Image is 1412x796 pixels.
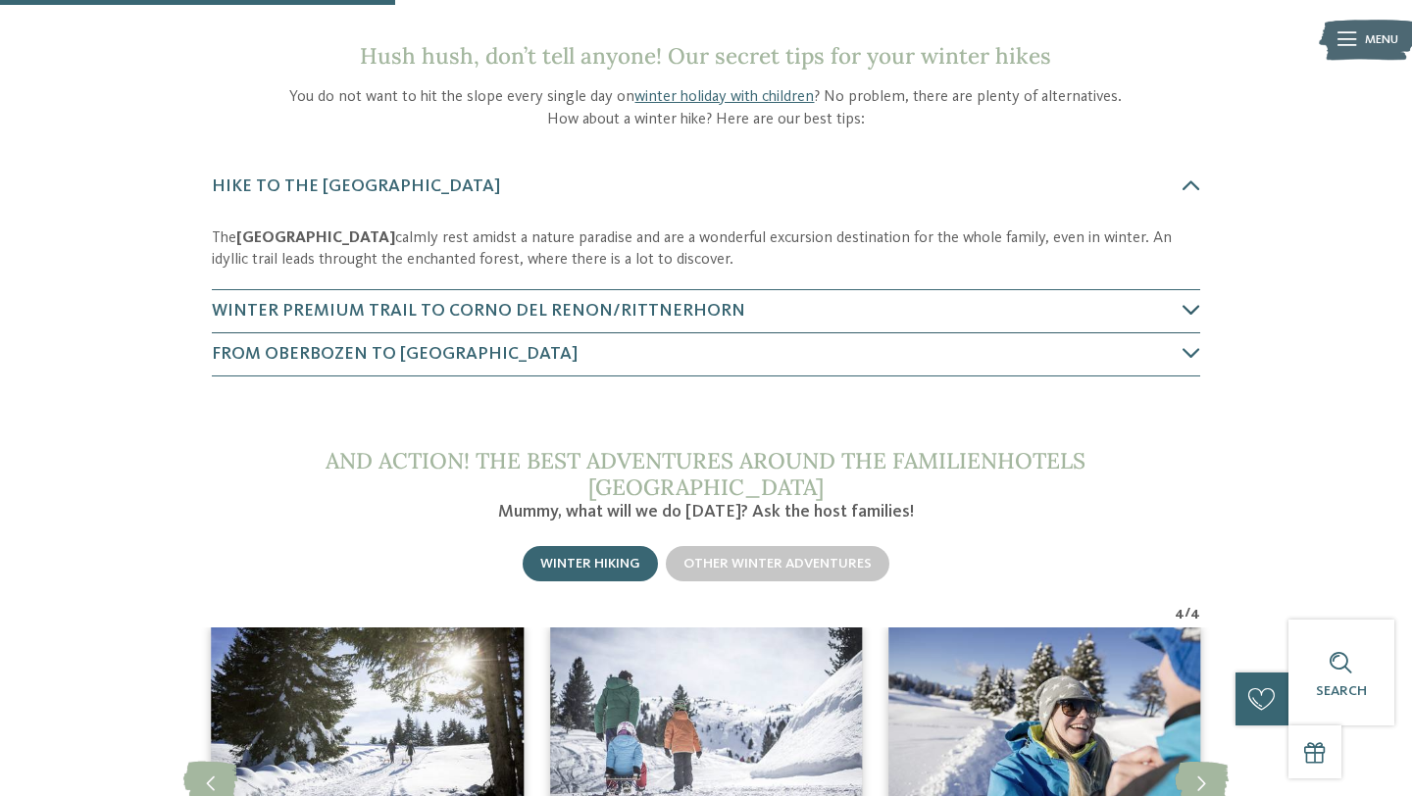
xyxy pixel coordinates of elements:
[1185,603,1190,622] span: /
[683,557,872,571] span: Other winter adventures
[1175,603,1185,622] span: 4
[1316,684,1367,698] span: Search
[286,86,1126,130] p: You do not want to hit the slope every single day on ? No problem, there are plenty of alternativ...
[540,557,640,571] span: Winter hiking
[498,503,914,521] span: Mummy, what will we do [DATE]? Ask the host families!
[212,345,578,363] span: From Oberbozen to [GEOGRAPHIC_DATA]
[360,41,1051,70] span: Hush hush, don’t tell anyone! Our secret tips for your winter hikes
[236,230,395,246] strong: [GEOGRAPHIC_DATA]
[212,227,1201,272] p: The calmly rest amidst a nature paradise and are a wonderful excursion destination for the whole ...
[634,89,814,105] a: winter holiday with children
[212,302,745,320] span: Winter Premium Trail to Corno del Renon/Rittnerhorn
[326,446,1085,501] span: And action! The best adventures around the Familienhotels [GEOGRAPHIC_DATA]
[1190,603,1200,622] span: 4
[212,177,500,195] span: Hike to the [GEOGRAPHIC_DATA]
